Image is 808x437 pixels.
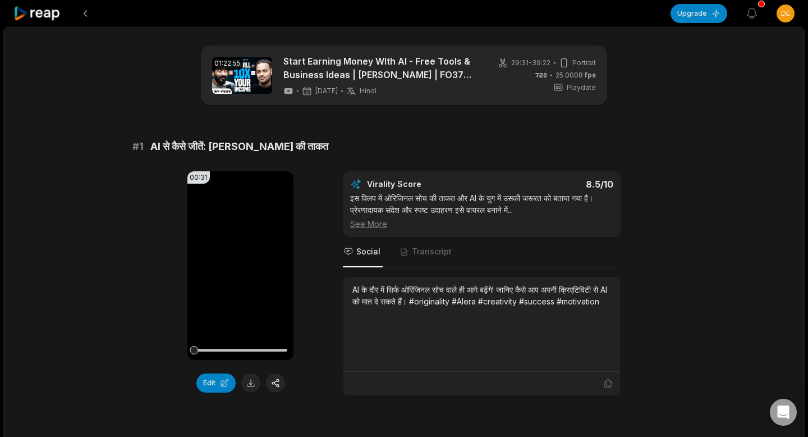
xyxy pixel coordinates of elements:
span: 29:31 - 39:22 [511,58,550,68]
video: Your browser does not support mp4 format. [187,171,293,360]
button: Upgrade [671,4,727,23]
div: 8.5 /10 [493,179,614,190]
span: fps [585,71,596,79]
div: इस क्लिप में ओरिजिनल सोच की ताकत और AI के युग में उसकी जरूरत को बताया गया है। प्रेरणादायक संदेश औ... [350,192,613,230]
span: 25.0008 [555,70,596,80]
span: Playdate [567,83,596,93]
div: AI के दौर में सिर्फ ओरिजिनल सोच वाले ही आगे बढ़ेंगे! जानिए कैसे आप अपनी क्रिएटिविटी से AI को मात ... [352,284,611,307]
span: # 1 [132,139,144,154]
span: Transcript [412,246,452,257]
span: Portrait [572,58,596,68]
div: Virality Score [367,179,488,190]
nav: Tabs [343,237,621,267]
span: AI से कैसे जीतें: [PERSON_NAME] की ताकत [150,139,328,154]
button: Edit [196,374,236,393]
span: [DATE] [315,87,338,95]
span: Hindi [360,87,377,95]
a: Start Earning Money WIth AI - Free Tools & Business Ideas | [PERSON_NAME] | FO376 [PERSON_NAME] [283,54,477,81]
span: Social [356,246,380,257]
div: Open Intercom Messenger [770,399,797,426]
div: See More [350,218,613,230]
